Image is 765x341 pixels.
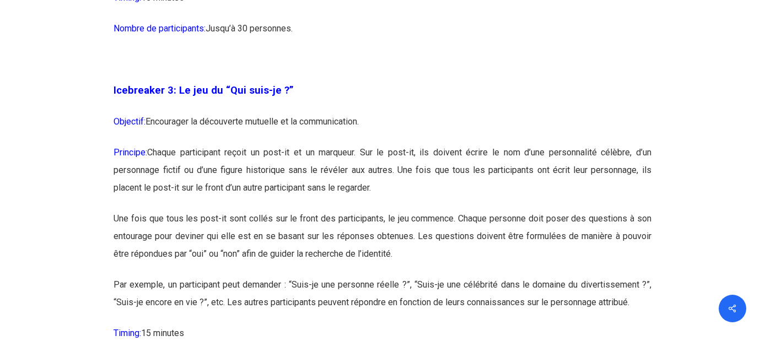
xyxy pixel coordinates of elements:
[114,116,146,127] span: Objectif:
[114,23,206,34] span: Nombre de participants:
[114,210,651,276] p: Une fois que tous les post-it sont collés sur le front des participants, le jeu commence. Chaque ...
[114,20,651,51] p: Jusqu’à 30 personnes.
[114,144,651,210] p: Chaque participant reçoit un post-it et un marqueur. Sur le post-it, ils doivent écrire le nom d’...
[114,84,294,96] span: Icebreaker 3: Le jeu du “Qui suis-je ?”
[114,276,651,324] p: Par exemple, un participant peut demander : “Suis-je une personne réelle ?”, “Suis-je une célébri...
[114,328,141,338] span: Timing:
[114,113,651,144] p: Encourager la découverte mutuelle et la communication.
[114,147,147,158] span: Principe:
